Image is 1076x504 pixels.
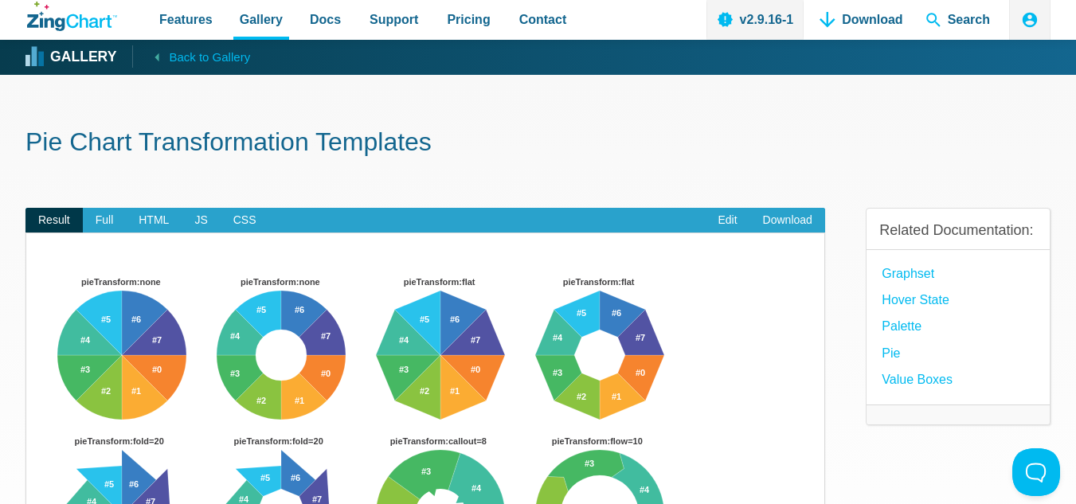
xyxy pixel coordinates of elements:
a: Gallery [27,45,116,69]
h1: Pie Chart Transformation Templates [25,126,1051,162]
span: CSS [221,208,269,233]
a: hover state [882,289,949,311]
span: Full [83,208,127,233]
a: Back to Gallery [132,45,250,68]
a: Value Boxes [882,369,953,390]
strong: Gallery [50,50,116,64]
span: Pricing [447,9,490,30]
span: Docs [310,9,341,30]
span: Features [159,9,213,30]
span: Contact [519,9,567,30]
span: Gallery [240,9,283,30]
span: Result [25,208,83,233]
span: Support [370,9,418,30]
iframe: Toggle Customer Support [1012,448,1060,496]
a: Pie [882,342,900,364]
a: Download [750,208,825,233]
span: HTML [126,208,182,233]
a: Graphset [882,263,934,284]
a: Edit [705,208,749,233]
span: JS [182,208,220,233]
h3: Related Documentation: [879,221,1037,240]
a: palette [882,315,921,337]
a: ZingChart Logo. Click to return to the homepage [27,2,117,31]
span: Back to Gallery [169,47,250,68]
